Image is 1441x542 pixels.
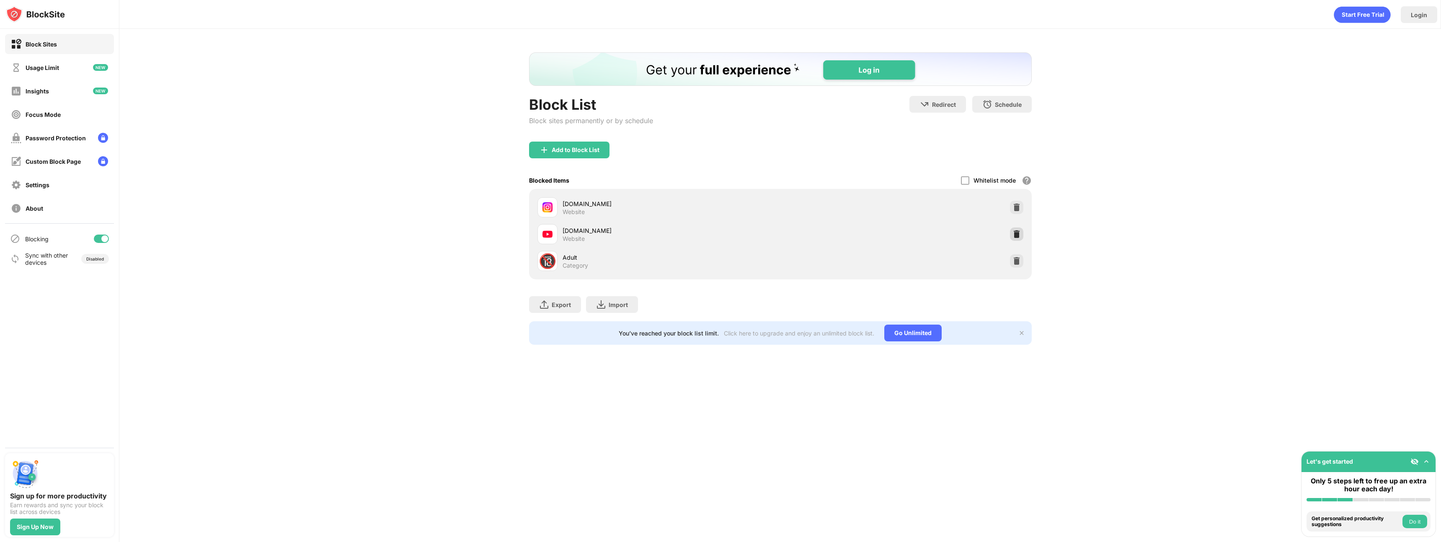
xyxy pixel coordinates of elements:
div: animation [1334,6,1391,23]
div: Sync with other devices [25,252,68,266]
img: time-usage-off.svg [11,62,21,73]
div: Category [563,262,588,269]
img: logo-blocksite.svg [6,6,65,23]
div: Settings [26,181,49,188]
img: lock-menu.svg [98,133,108,143]
div: [DOMAIN_NAME] [563,199,780,208]
div: Insights [26,88,49,95]
img: customize-block-page-off.svg [11,156,21,167]
img: lock-menu.svg [98,156,108,166]
div: [DOMAIN_NAME] [563,226,780,235]
div: Sign up for more productivity [10,492,109,500]
img: eye-not-visible.svg [1410,457,1419,466]
img: focus-off.svg [11,109,21,120]
img: password-protection-off.svg [11,133,21,143]
div: 🔞 [539,253,556,270]
div: Password Protection [26,134,86,142]
img: favicons [542,202,553,212]
div: Block sites permanently or by schedule [529,116,653,125]
div: You’ve reached your block list limit. [619,330,719,337]
img: push-signup.svg [10,458,40,488]
div: Website [563,208,585,216]
div: Blocking [25,235,49,243]
div: Block List [529,96,653,113]
div: Sign Up Now [17,524,54,530]
div: Let's get started [1307,458,1353,465]
img: blocking-icon.svg [10,234,20,244]
div: Export [552,301,571,308]
div: Usage Limit [26,64,59,71]
div: Click here to upgrade and enjoy an unlimited block list. [724,330,874,337]
div: Disabled [86,256,104,261]
div: Redirect [932,101,956,108]
img: insights-off.svg [11,86,21,96]
div: Block Sites [26,41,57,48]
div: Focus Mode [26,111,61,118]
img: favicons [542,229,553,239]
div: Go Unlimited [884,325,942,341]
img: sync-icon.svg [10,254,20,264]
div: Earn rewards and sync your block list across devices [10,502,109,515]
div: Blocked Items [529,177,569,184]
div: Login [1411,11,1427,18]
div: Adult [563,253,780,262]
img: x-button.svg [1018,330,1025,336]
div: Whitelist mode [974,177,1016,184]
button: Do it [1402,515,1427,528]
div: Add to Block List [552,147,599,153]
img: block-on.svg [11,39,21,49]
div: Website [563,235,585,243]
div: Only 5 steps left to free up an extra hour each day! [1307,477,1431,493]
div: Import [609,301,628,308]
div: About [26,205,43,212]
div: Get personalized productivity suggestions [1312,516,1400,528]
iframe: Banner [529,52,1032,86]
img: about-off.svg [11,203,21,214]
img: new-icon.svg [93,88,108,94]
div: Schedule [995,101,1022,108]
img: new-icon.svg [93,64,108,71]
div: Custom Block Page [26,158,81,165]
img: omni-setup-toggle.svg [1422,457,1431,466]
img: settings-off.svg [11,180,21,190]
